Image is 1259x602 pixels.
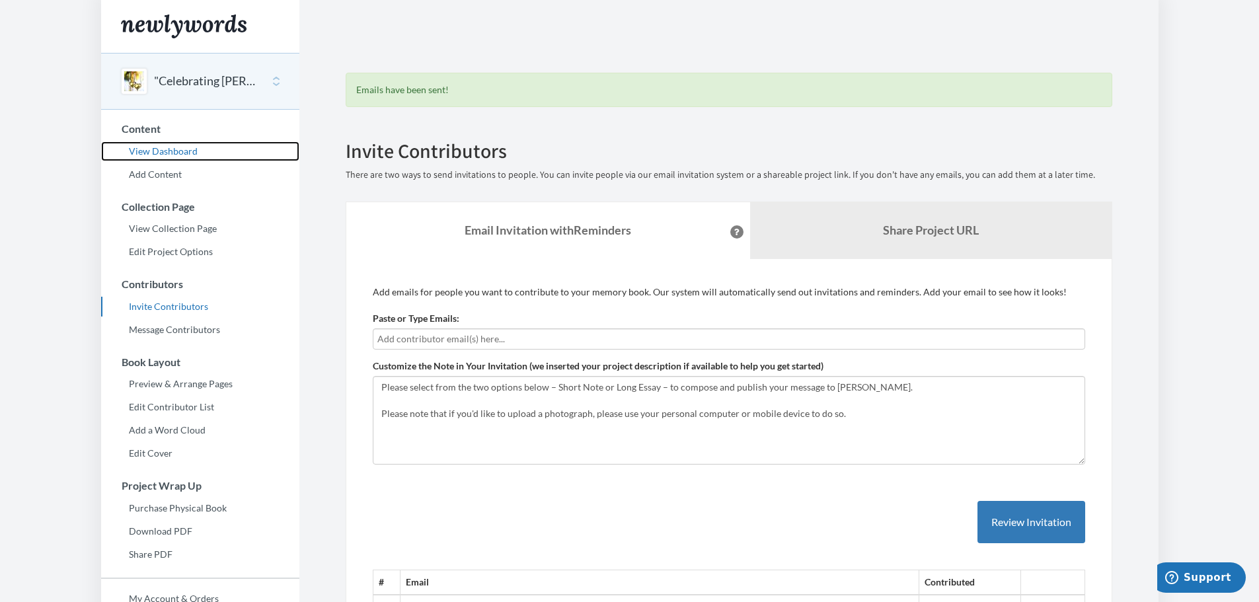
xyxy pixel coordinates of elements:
a: Edit Cover [101,443,299,463]
img: Newlywords logo [121,15,247,38]
a: Add Content [101,165,299,184]
h3: Book Layout [102,356,299,368]
h3: Project Wrap Up [102,480,299,492]
th: Email [400,570,919,595]
h2: Invite Contributors [346,140,1112,162]
div: Emails have been sent! [346,73,1112,107]
label: Customize the Note in Your Invitation (we inserted your project description if available to help ... [373,359,823,373]
textarea: Please select from the two options below – Short Note or Long Essay – to compose and publish your... [373,376,1085,465]
h3: Collection Page [102,201,299,213]
a: Invite Contributors [101,297,299,317]
a: View Collection Page [101,219,299,239]
iframe: Opens a widget where you can chat to one of our agents [1157,562,1246,595]
h3: Contributors [102,278,299,290]
a: View Dashboard [101,141,299,161]
p: Add emails for people you want to contribute to your memory book. Our system will automatically s... [373,285,1085,299]
th: # [373,570,400,595]
h3: Content [102,123,299,135]
b: Share Project URL [883,223,979,237]
button: Review Invitation [977,501,1085,544]
strong: Email Invitation with Reminders [465,223,631,237]
label: Paste or Type Emails: [373,312,459,325]
a: Purchase Physical Book [101,498,299,518]
button: "Celebrating [PERSON_NAME]" [154,73,261,90]
a: Download PDF [101,521,299,541]
a: Add a Word Cloud [101,420,299,440]
th: Contributed [919,570,1021,595]
a: Preview & Arrange Pages [101,374,299,394]
a: Message Contributors [101,320,299,340]
input: Add contributor email(s) here... [377,332,1081,346]
a: Edit Contributor List [101,397,299,417]
a: Edit Project Options [101,242,299,262]
p: There are two ways to send invitations to people. You can invite people via our email invitation ... [346,169,1112,182]
a: Share PDF [101,545,299,564]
